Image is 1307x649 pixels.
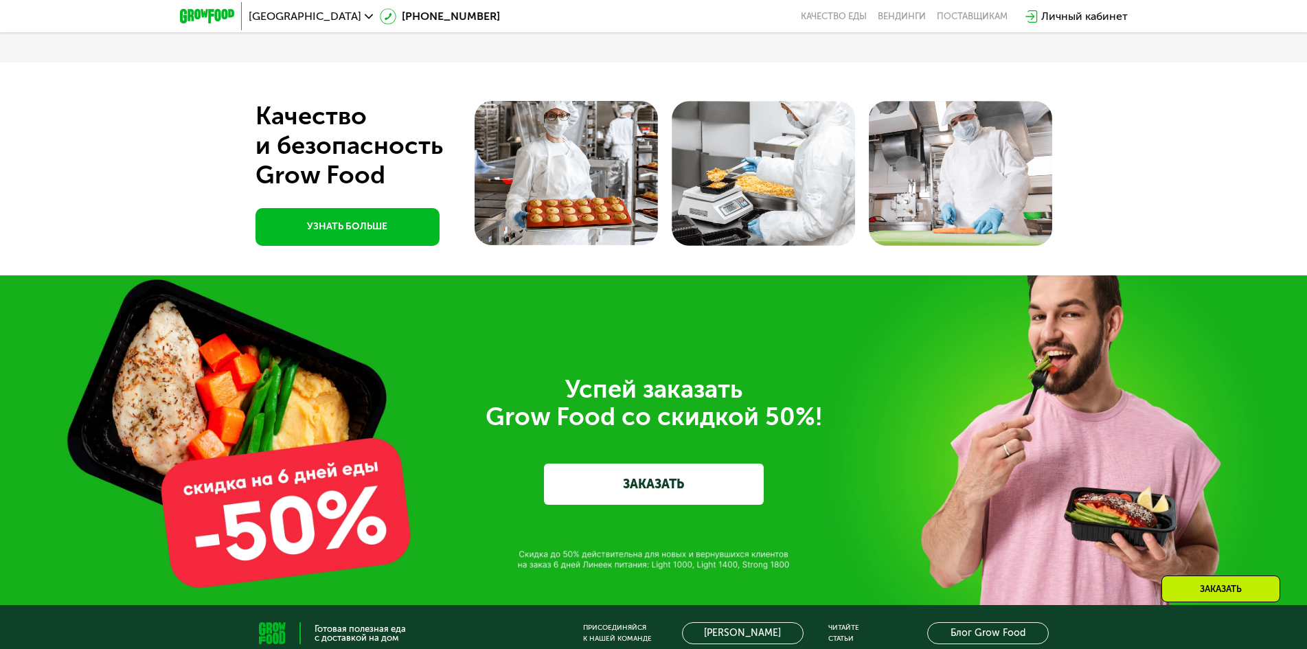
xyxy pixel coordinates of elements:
a: [PERSON_NAME] в GF [682,622,804,644]
a: [PHONE_NUMBER] [380,8,500,25]
a: Блог Grow Food [927,622,1049,644]
span: [GEOGRAPHIC_DATA] [249,11,361,22]
a: Вендинги [878,11,926,22]
a: Качество еды [801,11,867,22]
div: Читайте статьи [828,622,859,644]
a: УЗНАТЬ БОЛЬШЕ [255,208,440,246]
div: Готовая полезная еда с доставкой на дом [315,624,406,642]
div: Успей заказать Grow Food со скидкой 50%! [269,376,1038,431]
div: Заказать [1161,576,1280,602]
div: поставщикам [937,11,1008,22]
div: Личный кабинет [1041,8,1128,25]
div: Присоединяйся к нашей команде [583,622,652,644]
a: ЗАКАЗАТЬ [544,464,764,505]
div: Качество и безопасность Grow Food [255,101,494,190]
